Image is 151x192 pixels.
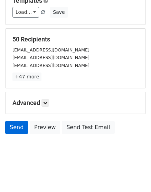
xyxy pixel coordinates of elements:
[50,7,68,18] button: Save
[12,47,89,52] small: [EMAIL_ADDRESS][DOMAIN_NAME]
[12,63,89,68] small: [EMAIL_ADDRESS][DOMAIN_NAME]
[5,121,28,134] a: Send
[62,121,114,134] a: Send Test Email
[116,159,151,192] iframe: Chat Widget
[12,99,139,107] h5: Advanced
[12,73,41,81] a: +47 more
[30,121,60,134] a: Preview
[12,7,39,18] a: Load...
[12,55,89,60] small: [EMAIL_ADDRESS][DOMAIN_NAME]
[12,36,139,43] h5: 50 Recipients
